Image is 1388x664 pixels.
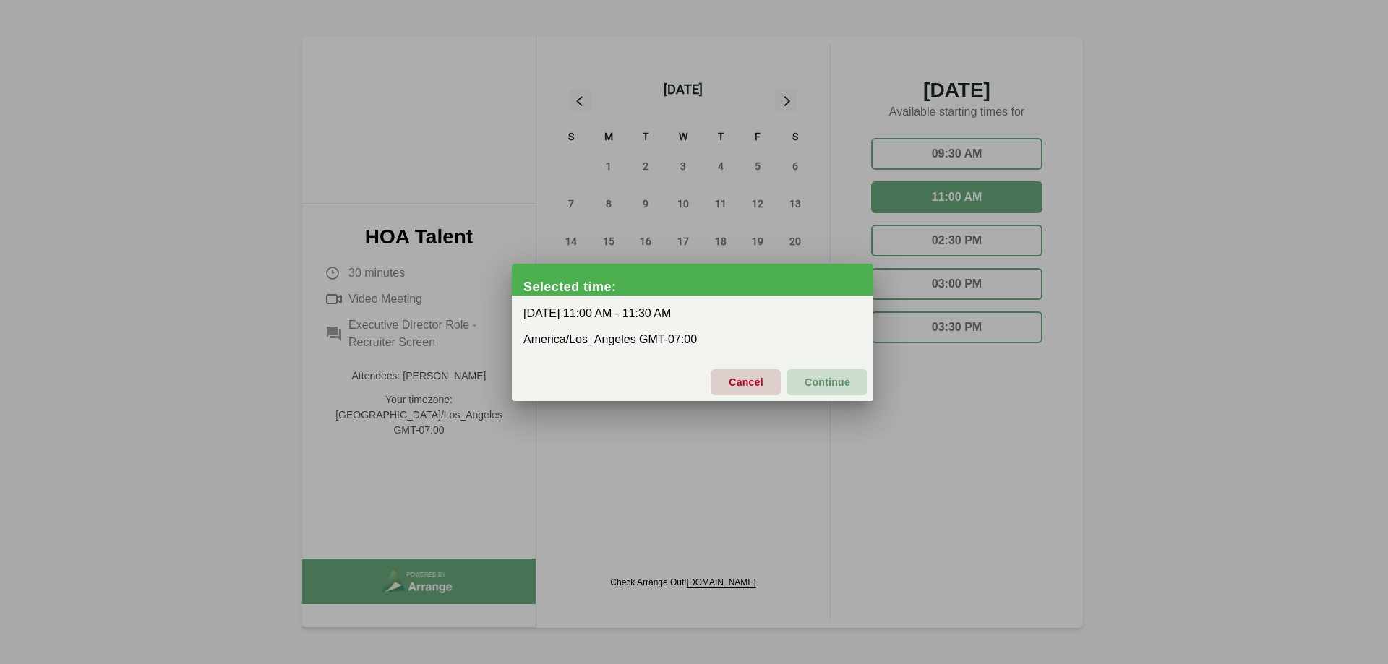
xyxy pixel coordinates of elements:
span: Cancel [728,367,763,397]
div: [DATE] 11:00 AM - 11:30 AM America/Los_Angeles GMT-07:00 [512,296,873,358]
button: Cancel [711,369,781,395]
button: Continue [787,369,867,395]
div: Selected time: [523,280,873,294]
span: Continue [804,367,850,397]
